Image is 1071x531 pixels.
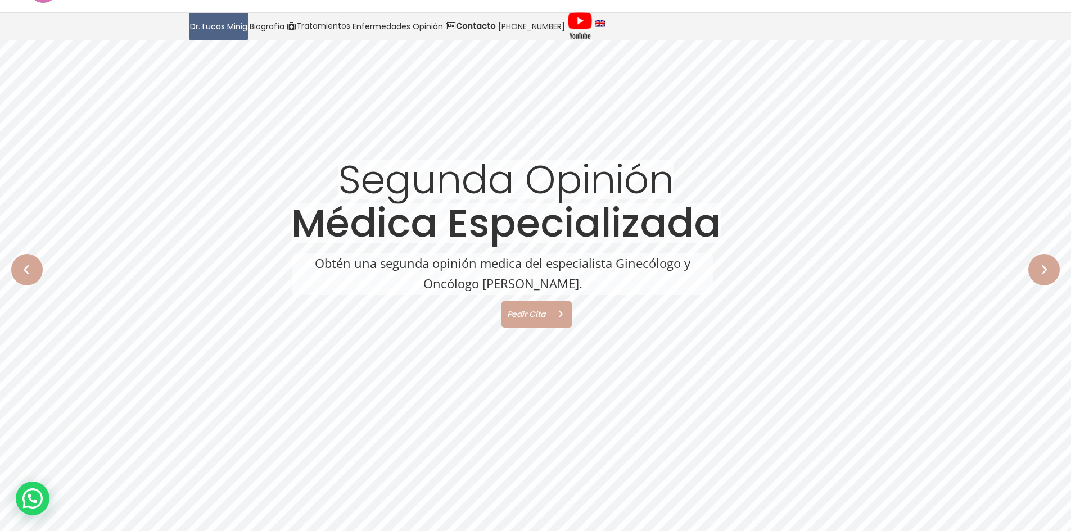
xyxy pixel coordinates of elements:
[501,301,572,328] a: Pedir Cita
[498,20,565,33] span: [PHONE_NUMBER]
[190,20,247,33] span: Dr. Lucas Minig
[501,310,548,318] span: Pedir Cita
[595,20,605,27] img: language english
[189,13,248,40] a: Dr. Lucas Minig
[444,13,497,40] a: Contacto
[292,253,713,295] rs-layer: Obtén una segunda opinión medica del especialista Ginecólogo y Oncólogo [PERSON_NAME].
[351,13,412,40] a: Enfermedades
[566,13,594,40] a: Videos Youtube Ginecología
[567,12,593,40] img: Videos Youtube Ginecología
[248,13,286,40] a: Biografía
[413,20,443,33] span: Opinión
[286,13,351,40] a: Tratamientos
[338,160,674,199] rs-layer: Segunda Opinión
[296,20,350,33] span: Tratamientos
[353,20,410,33] span: Enfermedades
[497,13,566,40] a: [PHONE_NUMBER]
[291,203,721,243] rs-layer: Médica Especializada
[594,13,606,40] a: language english
[250,20,284,33] span: Biografía
[412,13,444,40] a: Opinión
[456,20,496,31] strong: Contacto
